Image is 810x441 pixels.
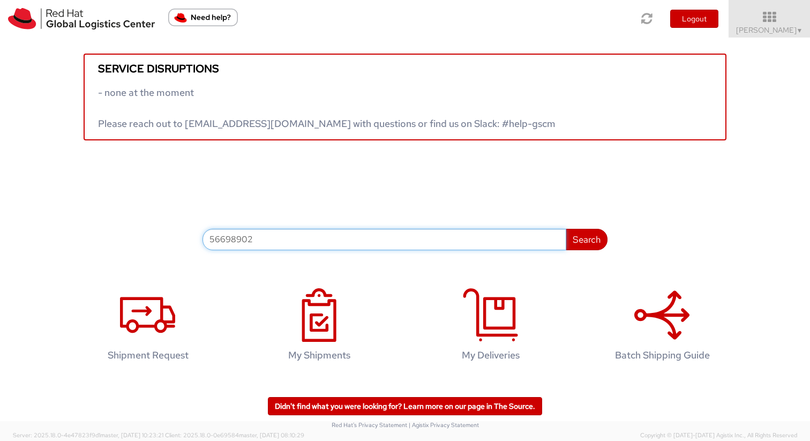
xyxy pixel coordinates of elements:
[67,277,228,377] a: Shipment Request
[84,54,726,140] a: Service disruptions - none at the moment Please reach out to [EMAIL_ADDRESS][DOMAIN_NAME] with qu...
[410,277,571,377] a: My Deliveries
[640,431,797,440] span: Copyright © [DATE]-[DATE] Agistix Inc., All Rights Reserved
[250,350,388,361] h4: My Shipments
[582,277,742,377] a: Batch Shipping Guide
[409,421,479,429] a: | Agistix Privacy Statement
[593,350,731,361] h4: Batch Shipping Guide
[202,229,566,250] input: Enter the tracking number or ship request number (at least 4 chars)
[268,397,542,415] a: Didn't find what you were looking for? Learn more on our page in The Source.
[239,431,304,439] span: master, [DATE] 08:10:29
[168,9,238,26] button: Need help?
[736,25,803,35] span: [PERSON_NAME]
[670,10,718,28] button: Logout
[239,277,400,377] a: My Shipments
[422,350,560,361] h4: My Deliveries
[13,431,163,439] span: Server: 2025.18.0-4e47823f9d1
[165,431,304,439] span: Client: 2025.18.0-0e69584
[98,86,556,130] span: - none at the moment Please reach out to [EMAIL_ADDRESS][DOMAIN_NAME] with questions or find us o...
[100,431,163,439] span: master, [DATE] 10:23:21
[8,8,155,29] img: rh-logistics-00dfa346123c4ec078e1.svg
[797,26,803,35] span: ▼
[332,421,407,429] a: Red Hat's Privacy Statement
[566,229,607,250] button: Search
[79,350,217,361] h4: Shipment Request
[98,63,712,74] h5: Service disruptions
